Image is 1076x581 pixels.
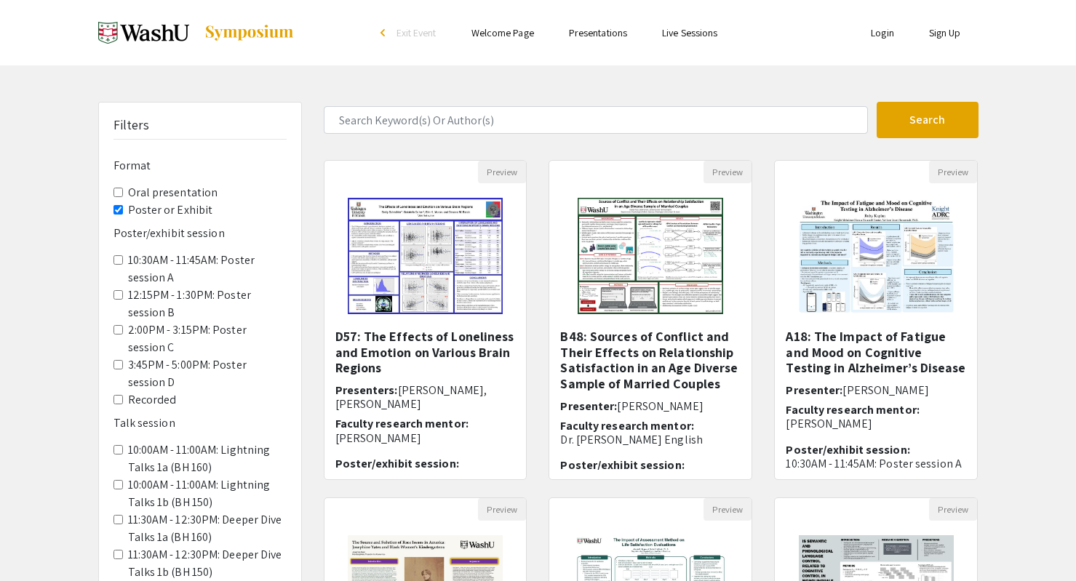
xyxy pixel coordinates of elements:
[563,183,738,329] img: <p class="ql-align-center"><strong>B48: Sources of Conflict and Their Effects on Relationship Sat...
[549,160,752,480] div: Open Presentation <p class="ql-align-center"><strong>B48: Sources of Conflict and Their Effects o...
[478,161,526,183] button: Preview
[98,15,295,51] a: Spring 2025 Undergraduate Research Symposium
[786,457,966,470] p: 10:30AM - 11:45AM: Poster session A
[471,26,534,39] a: Welcome Page
[478,498,526,521] button: Preview
[98,15,189,51] img: Spring 2025 Undergraduate Research Symposium
[204,24,295,41] img: Symposium by ForagerOne
[704,498,752,521] button: Preview
[128,391,177,409] label: Recorded
[786,417,966,430] p: [PERSON_NAME]
[335,383,516,411] h6: Presenters:
[929,161,977,183] button: Preview
[324,106,868,134] input: Search Keyword(s) Or Author(s)
[786,383,966,397] h6: Presenter:
[113,226,287,240] h6: Poster/exhibit session
[560,329,741,391] h5: B48: Sources of Conflict and Their Effects on Relationship Satisfaction ​in an Age Diverse Sample...
[128,252,287,287] label: 10:30AM - 11:45AM: Poster session A
[617,398,703,414] span: [PERSON_NAME]
[842,382,928,398] span: [PERSON_NAME]
[380,28,389,37] div: arrow_back_ios
[396,26,437,39] span: Exit Event
[113,416,287,430] h6: Talk session
[128,184,218,201] label: Oral presentation
[335,329,516,376] h5: D57: The Effects of Loneliness and Emotion on Various Brain Regions
[128,201,213,219] label: Poster or Exhibit
[662,26,717,39] a: Live Sessions
[877,102,979,138] button: Search
[569,26,627,39] a: Presentations
[335,431,516,445] p: [PERSON_NAME]
[929,26,961,39] a: Sign Up
[113,117,150,133] h5: Filters
[929,498,977,521] button: Preview
[560,418,693,433] span: Faculty research mentor:
[784,183,968,329] img: <p><strong>A18: The Impact of Fatigue and Mood on Cognitive Testing in Alzheimer’s Disease</stron...
[128,511,287,546] label: 11:30AM - 12:30PM: Deeper Dive Talks 1a (BH 160)
[335,456,459,471] span: Poster/exhibit session:
[786,402,919,417] span: Faculty research mentor:
[333,183,517,329] img: <p>D57: The Effects of Loneliness and Emotion on Various Brain Regions</p>
[560,457,684,473] span: Poster/exhibit session:
[128,476,287,511] label: 10:00AM - 11:00AM: Lightning Talks 1b (BH 150)
[113,159,287,172] h6: Format
[704,161,752,183] button: Preview
[324,160,527,480] div: Open Presentation <p>D57: The Effects of Loneliness and Emotion on Various Brain Regions</p>
[335,416,469,431] span: Faculty research mentor:
[560,399,741,413] h6: Presenter:
[128,287,287,321] label: 12:15PM - 1:30PM: Poster session B
[128,321,287,356] label: 2:00PM - 3:15PM: Poster session C
[786,442,909,457] span: Poster/exhibit session:
[128,441,287,476] label: 10:00AM - 11:00AM: Lightning Talks 1a (BH 160)
[560,433,741,446] p: Dr. [PERSON_NAME] English
[128,356,287,391] label: 3:45PM - 5:00PM: Poster session D
[871,26,894,39] a: Login
[774,160,978,480] div: Open Presentation <p><strong>A18: The Impact of Fatigue and Mood on Cognitive Testing in Alzheime...
[786,329,966,376] h5: A18: The Impact of Fatigue and Mood on Cognitive Testing in Alzheimer’s Disease
[128,546,287,581] label: 11:30AM - 12:30PM: Deeper Dive Talks 1b (BH 150)
[335,382,487,412] span: [PERSON_NAME], [PERSON_NAME]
